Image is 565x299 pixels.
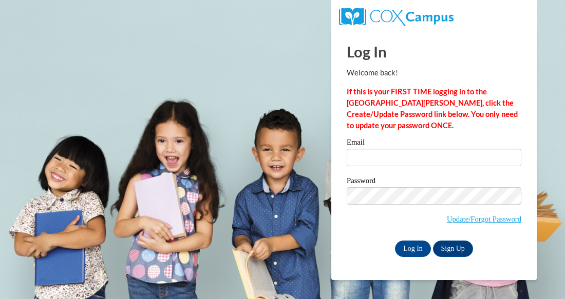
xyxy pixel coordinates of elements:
[339,12,454,21] a: COX Campus
[339,8,454,26] img: COX Campus
[347,177,521,187] label: Password
[347,41,521,62] h1: Log In
[447,215,521,223] a: Update/Forgot Password
[395,241,431,257] input: Log In
[347,87,518,130] strong: If this is your FIRST TIME logging in to the [GEOGRAPHIC_DATA][PERSON_NAME], click the Create/Upd...
[347,138,521,149] label: Email
[433,241,473,257] a: Sign Up
[347,67,521,78] p: Welcome back!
